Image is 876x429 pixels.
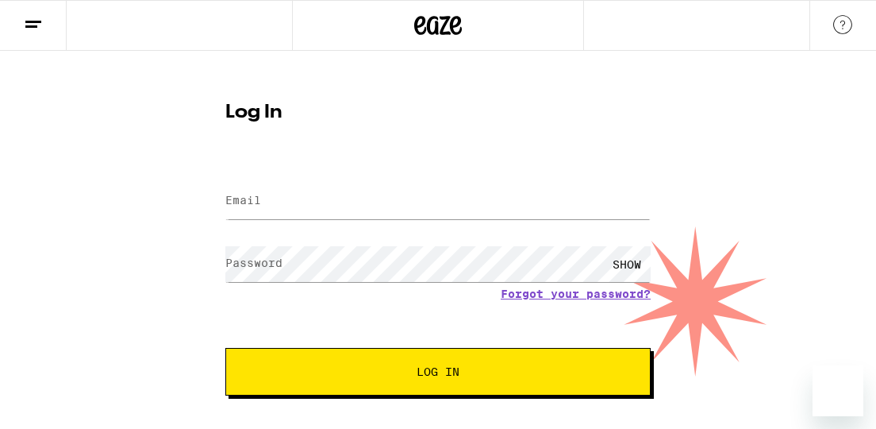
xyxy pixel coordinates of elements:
h1: Log In [225,103,651,122]
button: Log In [225,348,651,396]
label: Password [225,257,282,269]
div: SHOW [603,246,651,282]
span: Log In [417,366,459,377]
iframe: Button to launch messaging window [813,365,863,416]
label: Email [225,194,261,207]
a: Forgot your password? [501,288,651,300]
input: Email [225,184,651,219]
